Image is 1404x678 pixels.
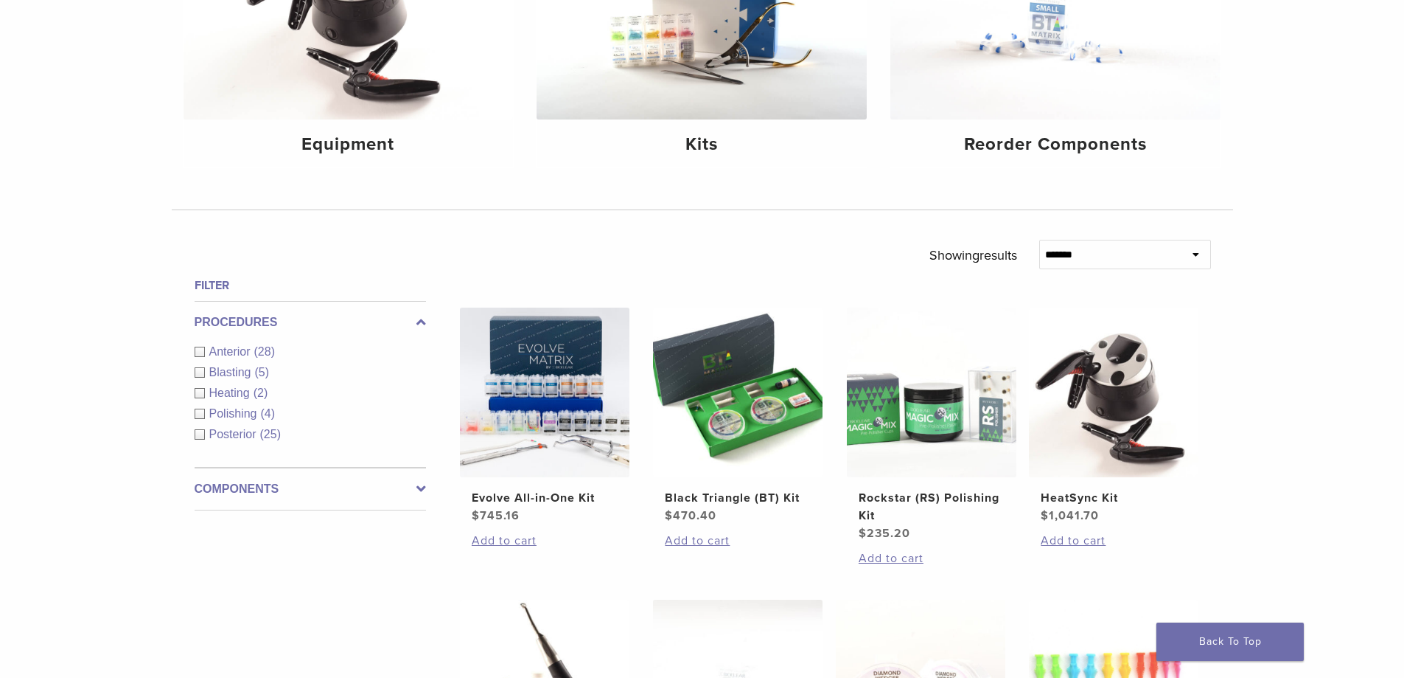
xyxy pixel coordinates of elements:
span: (4) [260,407,275,420]
h2: HeatSync Kit [1041,489,1187,507]
bdi: 745.16 [472,508,520,523]
span: (5) [254,366,269,378]
span: Posterior [209,428,260,440]
img: Black Triangle (BT) Kit [653,308,823,477]
h2: Black Triangle (BT) Kit [665,489,811,507]
a: Add to cart: “Evolve All-in-One Kit” [472,532,618,550]
span: (28) [254,345,275,358]
span: (2) [254,387,268,399]
a: Back To Top [1156,623,1304,661]
span: $ [472,508,480,523]
h2: Rockstar (RS) Polishing Kit [859,489,1005,525]
bdi: 470.40 [665,508,716,523]
span: $ [859,526,867,541]
img: HeatSync Kit [1029,308,1198,477]
a: Evolve All-in-One KitEvolve All-in-One Kit $745.16 [459,308,631,525]
img: Evolve All-in-One Kit [460,308,629,477]
a: HeatSync KitHeatSync Kit $1,041.70 [1028,308,1200,525]
h4: Filter [195,277,426,294]
span: Heating [209,387,254,399]
a: Rockstar (RS) Polishing KitRockstar (RS) Polishing Kit $235.20 [846,308,1018,542]
h4: Reorder Components [902,131,1209,158]
a: Add to cart: “HeatSync Kit” [1041,532,1187,550]
a: Add to cart: “Rockstar (RS) Polishing Kit” [859,550,1005,567]
p: Showing results [929,240,1017,271]
bdi: 1,041.70 [1041,508,1099,523]
label: Components [195,480,426,498]
label: Procedures [195,314,426,331]
bdi: 235.20 [859,526,910,541]
span: $ [1041,508,1049,523]
span: Polishing [209,407,261,420]
span: $ [665,508,673,523]
span: (25) [260,428,281,440]
h4: Kits [548,131,855,158]
h4: Equipment [195,131,502,158]
span: Blasting [209,366,255,378]
a: Black Triangle (BT) KitBlack Triangle (BT) Kit $470.40 [652,308,824,525]
a: Add to cart: “Black Triangle (BT) Kit” [665,532,811,550]
img: Rockstar (RS) Polishing Kit [847,308,1016,477]
h2: Evolve All-in-One Kit [472,489,618,507]
span: Anterior [209,345,254,358]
